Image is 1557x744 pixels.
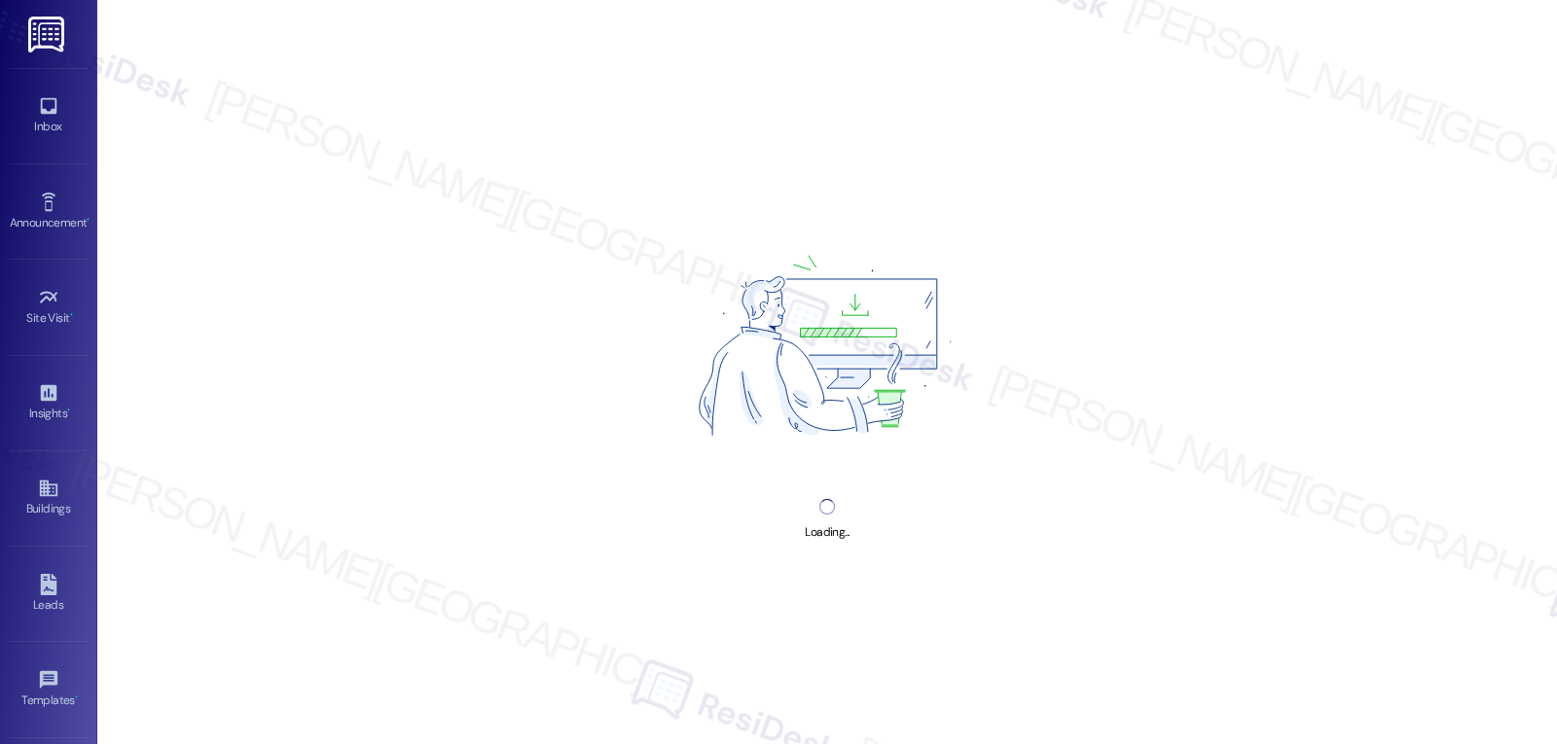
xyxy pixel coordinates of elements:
span: • [75,691,78,704]
div: Loading... [805,522,849,543]
a: Templates • [10,663,88,716]
a: Site Visit • [10,281,88,334]
a: Insights • [10,376,88,429]
span: • [70,308,73,322]
span: • [67,404,70,417]
span: • [87,213,90,227]
a: Inbox [10,89,88,142]
a: Leads [10,568,88,620]
img: ResiDesk Logo [28,17,68,53]
a: Buildings [10,472,88,524]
